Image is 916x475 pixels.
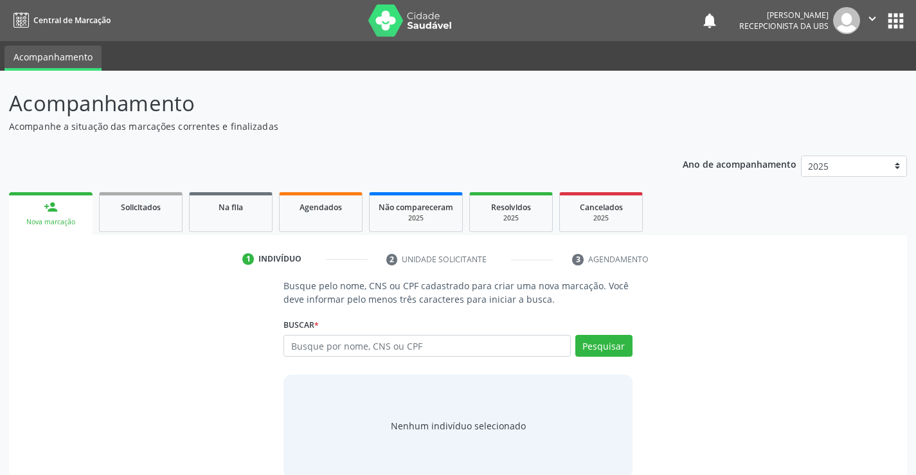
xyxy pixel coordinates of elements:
[283,279,632,306] p: Busque pelo nome, CNS ou CPF cadastrado para criar uma nova marcação. Você deve informar pelo men...
[739,10,829,21] div: [PERSON_NAME]
[860,7,885,34] button: 
[865,12,879,26] i: 
[300,202,342,213] span: Agendados
[121,202,161,213] span: Solicitados
[739,21,829,31] span: Recepcionista da UBS
[885,10,907,32] button: apps
[44,200,58,214] div: person_add
[242,253,254,265] div: 1
[219,202,243,213] span: Na fila
[283,315,319,335] label: Buscar
[9,87,638,120] p: Acompanhamento
[391,419,526,433] div: Nenhum indivíduo selecionado
[33,15,111,26] span: Central de Marcação
[4,46,102,71] a: Acompanhamento
[258,253,301,265] div: Indivíduo
[9,120,638,133] p: Acompanhe a situação das marcações correntes e finalizadas
[683,156,796,172] p: Ano de acompanhamento
[833,7,860,34] img: img
[283,335,570,357] input: Busque por nome, CNS ou CPF
[379,213,453,223] div: 2025
[580,202,623,213] span: Cancelados
[479,213,543,223] div: 2025
[379,202,453,213] span: Não compareceram
[9,10,111,31] a: Central de Marcação
[575,335,633,357] button: Pesquisar
[569,213,633,223] div: 2025
[18,217,84,227] div: Nova marcação
[701,12,719,30] button: notifications
[491,202,531,213] span: Resolvidos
